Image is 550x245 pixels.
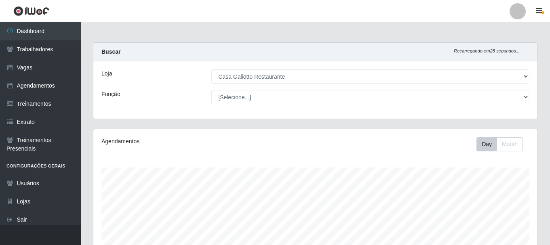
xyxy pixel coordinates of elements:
[476,137,529,151] div: Toolbar with button groups
[101,90,120,98] label: Função
[476,137,523,151] div: First group
[101,69,112,78] label: Loja
[101,48,120,55] strong: Buscar
[13,6,49,16] img: CoreUI Logo
[454,48,520,53] i: Recarregando em 28 segundos...
[476,137,497,151] button: Day
[101,137,273,146] div: Agendamentos
[497,137,523,151] button: Month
